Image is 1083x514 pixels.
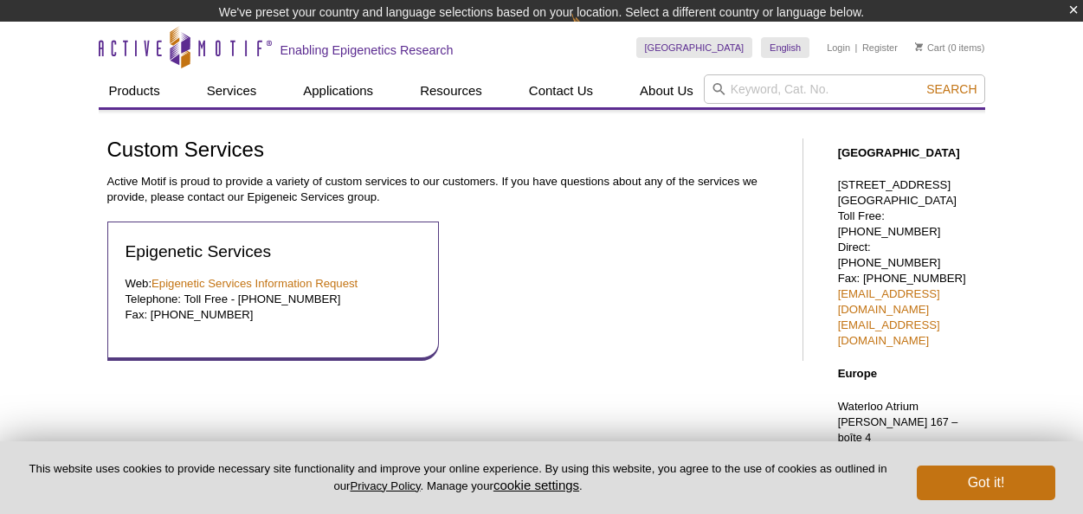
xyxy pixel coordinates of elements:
[107,138,785,164] h1: Custom Services
[838,146,960,159] strong: [GEOGRAPHIC_DATA]
[855,37,858,58] li: |
[915,42,945,54] a: Cart
[915,37,985,58] li: (0 items)
[636,37,753,58] a: [GEOGRAPHIC_DATA]
[519,74,603,107] a: Contact Us
[838,177,977,349] p: [STREET_ADDRESS] [GEOGRAPHIC_DATA] Toll Free: [PHONE_NUMBER] Direct: [PHONE_NUMBER] Fax: [PHONE_N...
[862,42,898,54] a: Register
[197,74,268,107] a: Services
[409,74,493,107] a: Resources
[126,276,422,323] p: Web: Telephone: Toll Free - [PHONE_NUMBER] Fax: [PHONE_NUMBER]
[151,277,358,290] a: Epigenetic Services Information Request
[921,81,982,97] button: Search
[493,478,579,492] button: cookie settings
[838,318,940,347] a: [EMAIL_ADDRESS][DOMAIN_NAME]
[704,74,985,104] input: Keyword, Cat. No.
[838,367,877,380] strong: Europe
[827,42,850,54] a: Login
[107,174,785,205] p: Active Motif is proud to provide a variety of custom services to our customers. If you have quest...
[926,82,977,96] span: Search
[629,74,704,107] a: About Us
[838,287,940,316] a: [EMAIL_ADDRESS][DOMAIN_NAME]
[350,479,420,492] a: Privacy Policy
[571,13,617,54] img: Change Here
[917,466,1055,500] button: Got it!
[126,240,422,263] h2: Epigenetic Services
[280,42,454,58] h2: Enabling Epigenetics Research
[838,416,958,491] span: [PERSON_NAME] 167 – boîte 4 BE-1410 [GEOGRAPHIC_DATA], [GEOGRAPHIC_DATA]
[293,74,384,107] a: Applications
[761,37,809,58] a: English
[28,461,888,494] p: This website uses cookies to provide necessary site functionality and improve your online experie...
[99,74,171,107] a: Products
[915,42,923,51] img: Your Cart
